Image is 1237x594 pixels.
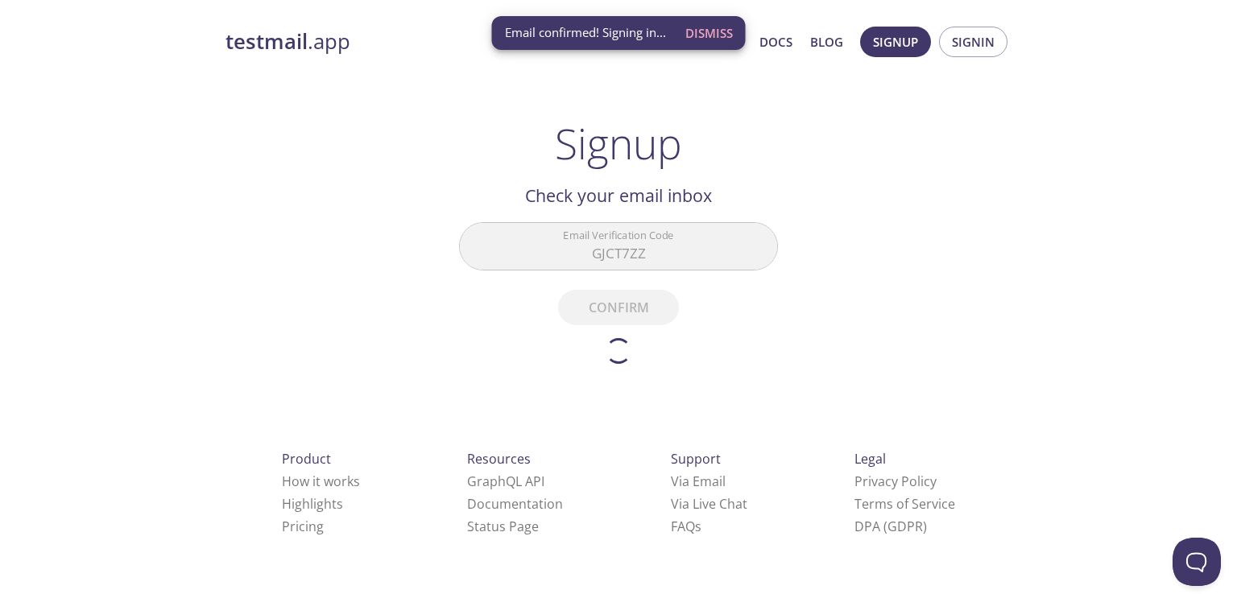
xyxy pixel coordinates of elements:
[671,518,701,535] a: FAQ
[854,518,927,535] a: DPA (GDPR)
[939,27,1007,57] button: Signin
[555,119,682,167] h1: Signup
[282,472,360,490] a: How it works
[685,23,733,43] span: Dismiss
[467,450,531,468] span: Resources
[854,450,886,468] span: Legal
[225,28,604,56] a: testmail.app
[860,27,931,57] button: Signup
[282,518,324,535] a: Pricing
[282,450,331,468] span: Product
[225,27,308,56] strong: testmail
[505,24,666,41] span: Email confirmed! Signing in...
[1173,538,1221,586] iframe: Help Scout Beacon - Open
[810,31,843,52] a: Blog
[459,182,778,209] h2: Check your email inbox
[467,495,563,513] a: Documentation
[671,450,721,468] span: Support
[467,472,544,490] a: GraphQL API
[952,31,995,52] span: Signin
[282,495,343,513] a: Highlights
[854,495,955,513] a: Terms of Service
[695,518,701,535] span: s
[679,18,739,48] button: Dismiss
[873,31,918,52] span: Signup
[759,31,792,52] a: Docs
[671,495,747,513] a: Via Live Chat
[671,472,726,490] a: Via Email
[467,518,539,535] a: Status Page
[854,472,937,490] a: Privacy Policy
